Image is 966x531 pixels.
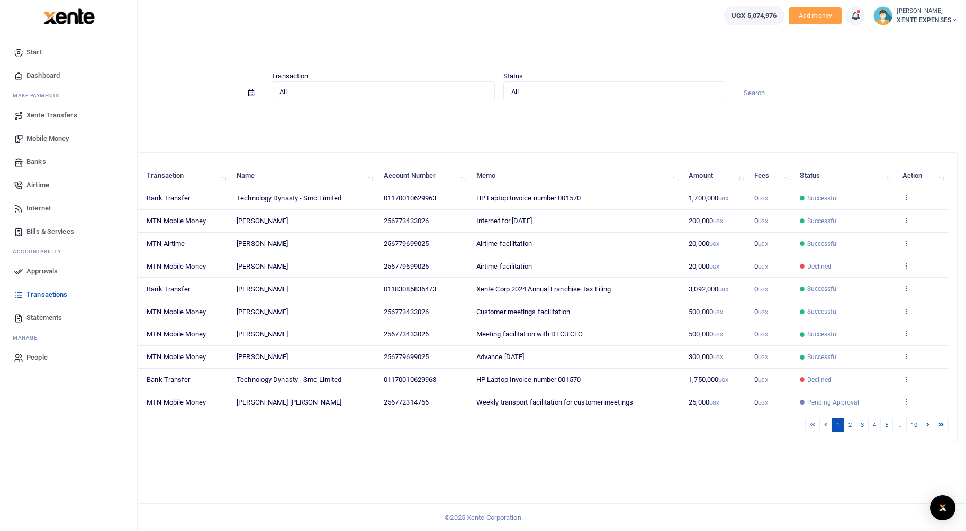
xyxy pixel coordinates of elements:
[689,217,723,225] span: 200,000
[26,157,46,167] span: Banks
[237,285,288,293] span: [PERSON_NAME]
[689,194,728,202] span: 1,700,000
[8,41,129,64] a: Start
[8,306,129,329] a: Statements
[471,164,683,187] th: Memo: activate to sort column ascending
[896,164,949,187] th: Action: activate to sort column ascending
[384,262,429,270] span: 256779699025
[758,354,768,360] small: UGX
[231,164,378,187] th: Name: activate to sort column ascending
[689,398,719,406] span: 25,000
[906,418,922,432] a: 10
[378,164,471,187] th: Account Number: activate to sort column ascending
[709,264,719,270] small: UGX
[237,353,288,361] span: [PERSON_NAME]
[689,240,719,248] span: 20,000
[754,285,768,293] span: 0
[754,376,768,383] span: 0
[713,354,723,360] small: UGX
[807,352,838,362] span: Successful
[8,243,129,260] li: Ac
[718,196,728,202] small: UGX
[754,194,768,202] span: 0
[147,240,185,248] span: MTN Airtime
[384,240,429,248] span: 256779699025
[147,194,190,202] span: Bank Transfer
[732,11,777,21] span: UGX 5,074,976
[897,15,958,25] span: XENTE EXPENSES
[141,164,231,187] th: Transaction: activate to sort column ascending
[897,7,958,16] small: [PERSON_NAME]
[147,262,206,270] span: MTN Mobile Money
[758,377,768,383] small: UGX
[384,285,436,293] span: 01183085836473
[807,194,838,203] span: Successful
[807,216,838,226] span: Successful
[718,287,728,292] small: UGX
[272,71,308,81] label: Transaction
[758,332,768,337] small: UGX
[40,84,240,102] input: select period
[26,70,60,81] span: Dashboard
[26,313,62,323] span: Statements
[735,84,958,102] input: Search
[689,353,723,361] span: 300,000
[26,352,48,363] span: People
[26,203,51,214] span: Internet
[807,262,832,271] span: Declined
[476,240,532,248] span: Airtime facilitation
[789,7,842,25] li: Toup your wallet
[384,398,429,406] span: 256772314766
[832,418,844,432] a: 1
[758,218,768,224] small: UGX
[26,47,42,58] span: Start
[237,308,288,316] span: [PERSON_NAME]
[384,376,436,383] span: 01170010629963
[754,262,768,270] span: 0
[18,91,59,99] span: ake Payments
[476,353,524,361] span: Advance [DATE]
[26,133,69,144] span: Mobile Money
[237,194,341,202] span: Technology Dynasty - Smc Limited
[147,398,206,406] span: MTN Mobile Money
[384,217,429,225] span: 256773433026
[237,398,341,406] span: [PERSON_NAME] [PERSON_NAME]
[758,196,768,202] small: UGX
[511,87,711,97] span: All
[384,194,436,202] span: 01170010629963
[26,226,74,237] span: Bills & Services
[689,308,723,316] span: 500,000
[476,285,611,293] span: Xente Corp 2024 Annual Franchise Tax Filing
[868,418,881,432] a: 4
[476,398,633,406] span: Weekly transport facilitation for customer meetings
[758,309,768,315] small: UGX
[384,330,429,338] span: 256773433026
[237,240,288,248] span: [PERSON_NAME]
[279,87,479,97] span: All
[147,308,206,316] span: MTN Mobile Money
[689,330,723,338] span: 500,000
[713,218,723,224] small: UGX
[856,418,869,432] a: 3
[8,64,129,87] a: Dashboard
[724,6,784,25] a: UGX 5,074,976
[384,353,429,361] span: 256779699025
[237,217,288,225] span: [PERSON_NAME]
[49,417,420,433] div: Showing 1 to 10 of 95 entries
[758,241,768,247] small: UGX
[8,346,129,369] a: People
[930,495,955,520] div: Open Intercom Messenger
[718,377,728,383] small: UGX
[147,330,206,338] span: MTN Mobile Money
[40,45,958,57] h4: Transactions
[754,240,768,248] span: 0
[8,197,129,220] a: Internet
[713,332,723,337] small: UGX
[40,115,958,126] p: Download
[26,266,58,277] span: Approvals
[8,87,129,104] li: M
[789,11,842,19] a: Add money
[873,6,958,25] a: profile-user [PERSON_NAME] XENTE EXPENSES
[237,376,341,383] span: Technology Dynasty - Smc Limited
[26,180,49,190] span: Airtime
